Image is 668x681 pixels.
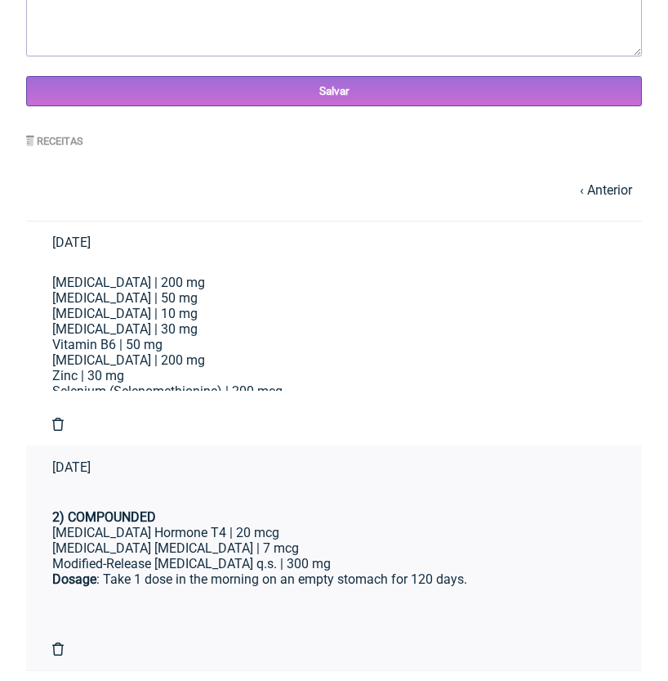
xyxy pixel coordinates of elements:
[26,446,642,488] a: [DATE]
[26,222,642,263] a: [DATE]
[26,276,642,391] a: Affron | 10 mgL-Theanine | 200 mg[MEDICAL_DATA] | 4 mgGABA | 200 mgMagnesium Threonate | 400 mgQ....
[52,509,616,603] div: [MEDICAL_DATA] Hormone T4 | 20 mcg [MEDICAL_DATA] [MEDICAL_DATA] | 7 mcg Modified-Release [MEDICA...
[52,571,96,587] strong: Dosage
[26,76,642,106] input: Salvar
[580,182,632,198] a: ‹ Anterior
[52,228,616,414] div: Magnesium Dimaltate | 250 mg [MEDICAL_DATA] | 200 mg [MEDICAL_DATA] | 200 mg [MEDICAL_DATA] | 50 ...
[52,509,156,525] strong: 2) COMPOUNDED
[26,501,642,616] a: 1) COMPOUNDED[MEDICAL_DATA] | 2 mg[MEDICAL_DATA] q.s. | 1 capsuleDosage: Take 1 capsule per day f...
[26,172,642,208] nav: pager
[26,135,83,147] label: Receitas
